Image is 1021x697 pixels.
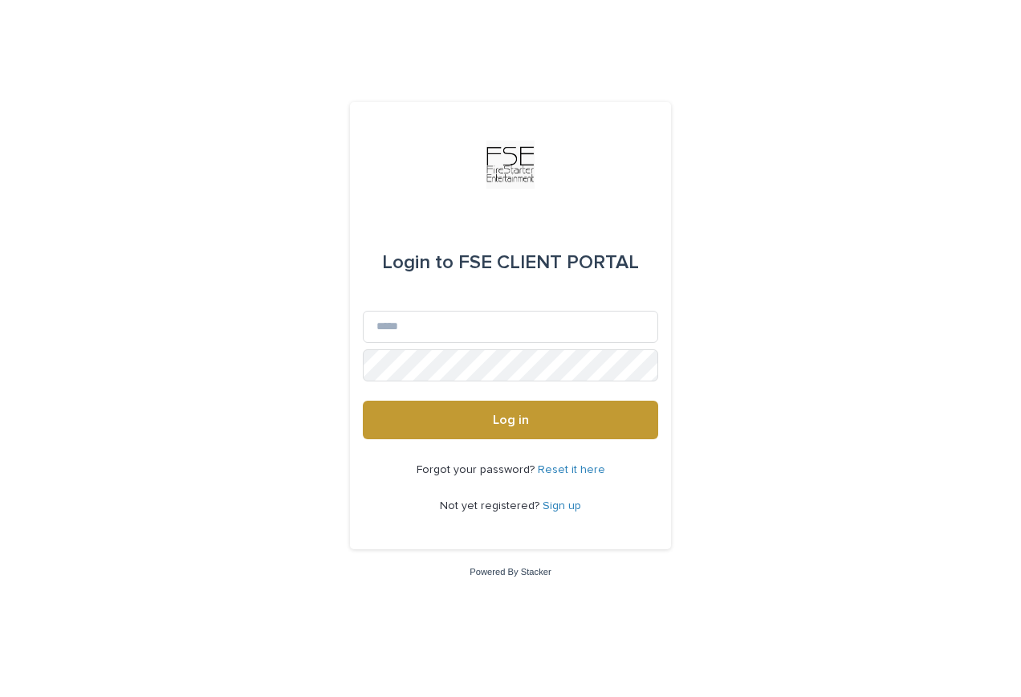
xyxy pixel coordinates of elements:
[363,401,658,439] button: Log in
[486,141,535,189] img: Km9EesSdRbS9ajqhBzyo
[493,414,529,426] span: Log in
[440,500,543,512] span: Not yet registered?
[470,567,551,577] a: Powered By Stacker
[382,240,639,285] div: FSE CLIENT PORTAL
[543,500,581,512] a: Sign up
[382,253,454,272] span: Login to
[538,464,605,475] a: Reset it here
[417,464,538,475] span: Forgot your password?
